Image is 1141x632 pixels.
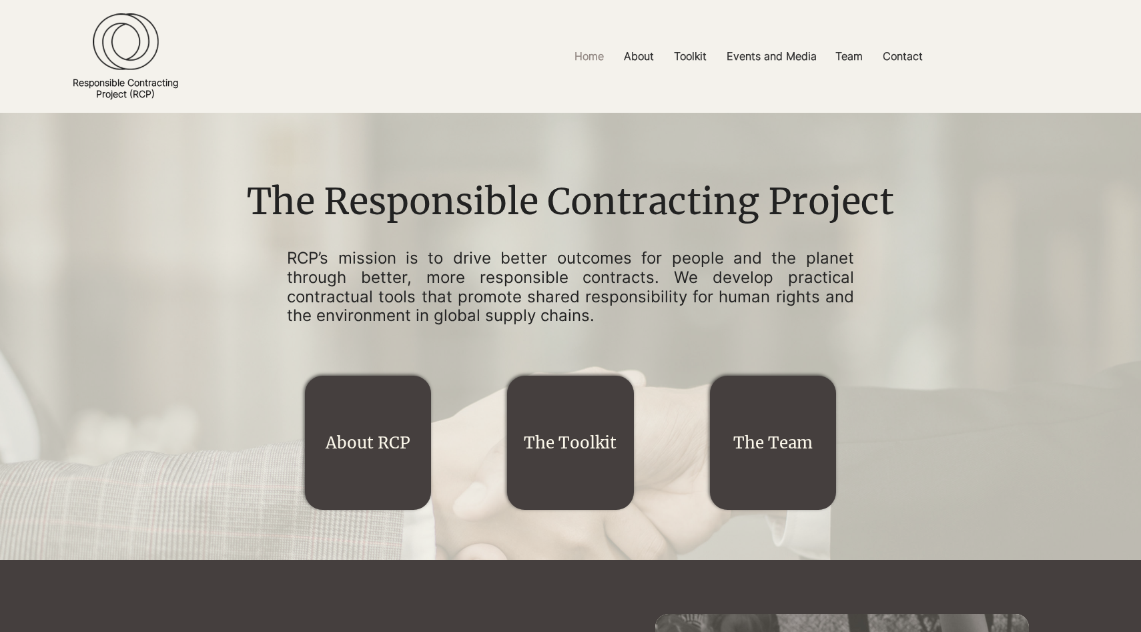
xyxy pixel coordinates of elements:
[733,432,813,453] a: The Team
[829,41,869,71] p: Team
[73,77,178,99] a: Responsible ContractingProject (RCP)
[287,249,854,326] p: RCP’s mission is to drive better outcomes for people and the planet through better, more responsi...
[614,41,664,71] a: About
[326,432,410,453] a: About RCP
[524,432,617,453] a: The Toolkit
[568,41,611,71] p: Home
[564,41,614,71] a: Home
[664,41,717,71] a: Toolkit
[720,41,823,71] p: Events and Media
[410,41,1088,71] nav: Site
[717,41,825,71] a: Events and Media
[873,41,933,71] a: Contact
[617,41,661,71] p: About
[825,41,873,71] a: Team
[237,177,903,228] h1: The Responsible Contracting Project
[667,41,713,71] p: Toolkit
[876,41,929,71] p: Contact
